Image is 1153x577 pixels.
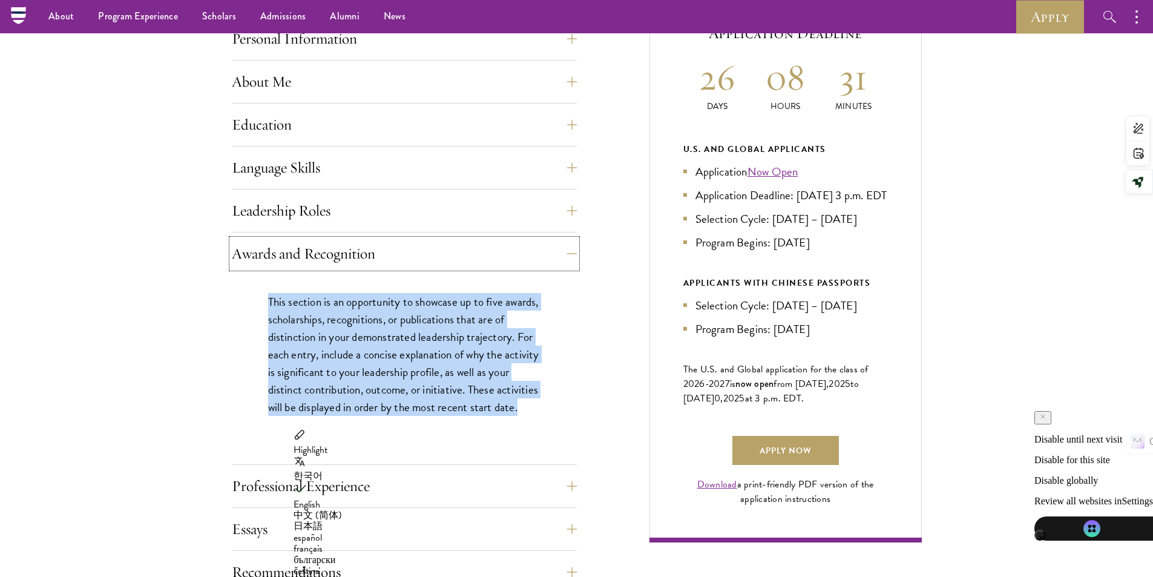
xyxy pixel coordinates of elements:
div: čeština [294,565,439,576]
div: български [294,555,439,565]
h2: 31 [820,54,888,100]
a: Now Open [747,163,798,180]
div: U.S. and Global Applicants [683,142,888,157]
button: Essays [232,515,577,544]
span: at 3 p.m. EDT. [745,391,804,406]
span: -202 [705,377,725,391]
p: This section is an opportunity to showcase up to five awards, scholarships, recognitions, or publ... [268,293,540,416]
li: Selection Cycle: [DATE] – [DATE] [683,297,888,314]
p: Hours [751,100,820,113]
span: 0 [714,391,720,406]
span: 6 [699,377,705,391]
div: English [294,499,439,510]
span: 202 [723,391,740,406]
div: 한국어 [294,470,439,481]
div: APPLICANTS WITH CHINESE PASSPORTS [683,275,888,291]
h2: 26 [683,54,752,100]
span: now open [735,377,774,391]
div: français [294,543,439,554]
h2: 08 [751,54,820,100]
button: Awards and Recognition [232,239,577,268]
button: Personal Information [232,24,577,53]
div: Highlight [294,444,439,455]
span: 7 [725,377,730,391]
span: 5 [845,377,850,391]
button: Language Skills [232,153,577,182]
button: Professional Experience [232,472,577,501]
span: , [720,391,723,406]
p: Days [683,100,752,113]
a: Download [697,477,737,492]
span: from [DATE], [774,377,829,391]
li: Selection Cycle: [DATE] – [DATE] [683,210,888,228]
span: is [730,377,736,391]
div: a print-friendly PDF version of the application instructions [683,477,888,506]
div: 日本語 [294,521,439,532]
button: Education [232,110,577,139]
li: Program Begins: [DATE] [683,320,888,338]
span: The U.S. and Global application for the class of 202 [683,362,869,391]
button: Leadership Roles [232,196,577,225]
li: Application [683,163,888,180]
div: 中文 (简体) [294,510,439,521]
a: Apply Now [732,436,839,465]
li: Application Deadline: [DATE] 3 p.m. EDT [683,186,888,204]
span: to [DATE] [683,377,859,406]
div: español [294,532,439,543]
p: Minutes [820,100,888,113]
button: About Me [232,67,577,96]
span: 202 [829,377,845,391]
li: Program Begins: [DATE] [683,234,888,251]
span: 5 [739,391,744,406]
